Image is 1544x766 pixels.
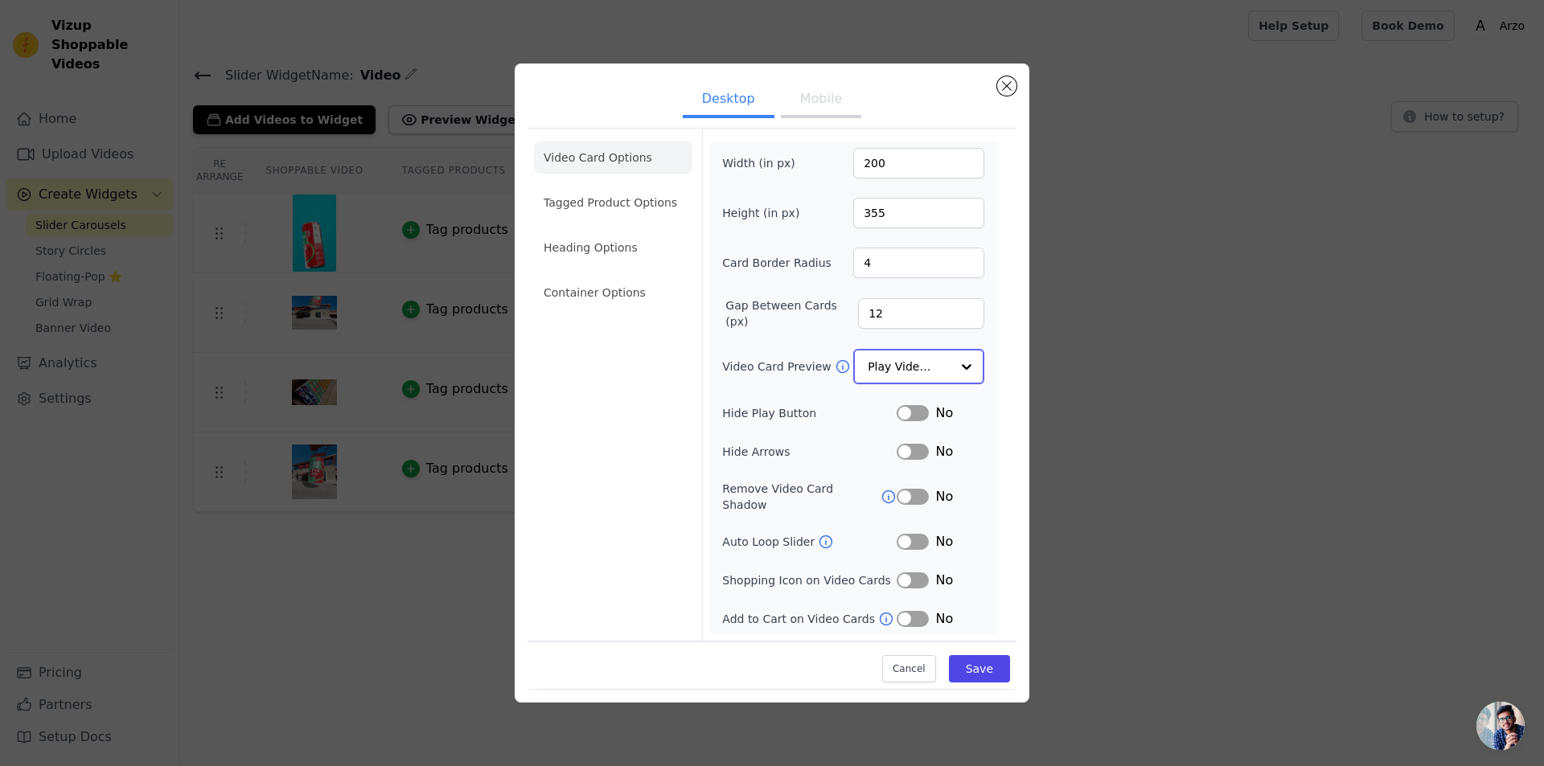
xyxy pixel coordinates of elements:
button: Mobile [781,83,861,118]
label: Hide Play Button [722,405,897,421]
span: No [935,571,953,590]
button: Desktop [683,83,774,118]
label: Auto Loop Slider [722,534,818,550]
label: Add to Cart on Video Cards [722,611,878,627]
li: Video Card Options [534,141,692,174]
span: No [935,532,953,551]
label: Hide Arrows [722,444,897,460]
span: No [935,442,953,461]
label: Shopping Icon on Video Cards [722,572,897,588]
button: Close modal [997,76,1016,96]
label: Width (in px) [722,155,810,171]
button: Save [949,656,1010,683]
label: Gap Between Cards (px) [725,297,858,330]
a: Open chat [1476,702,1525,750]
span: No [935,403,953,423]
button: Cancel [882,656,936,683]
label: Video Card Preview [722,358,834,375]
li: Heading Options [534,231,692,264]
span: No [935,487,953,506]
li: Tagged Product Options [534,186,692,219]
label: Height (in px) [722,205,810,221]
li: Container Options [534,276,692,309]
span: No [935,609,953,629]
label: Card Border Radius [722,255,832,271]
label: Remove Video Card Shadow [722,481,881,513]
